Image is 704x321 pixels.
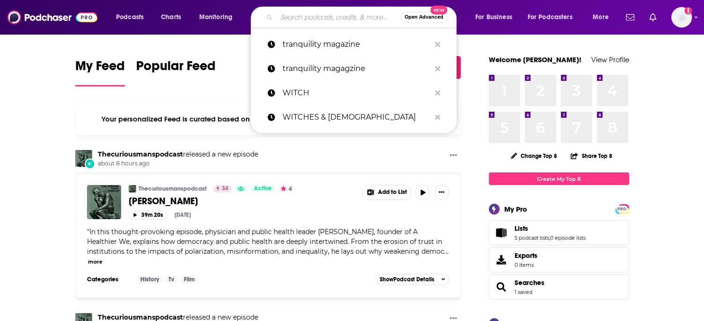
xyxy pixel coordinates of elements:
[193,10,245,25] button: open menu
[515,235,549,241] a: 5 podcast lists
[136,58,216,86] a: Popular Feed
[155,10,187,25] a: Charts
[98,150,258,159] h3: released a new episode
[646,9,660,25] a: Show notifications dropdown
[492,253,511,266] span: Exports
[283,32,430,57] p: tranquility magazine
[430,6,447,14] span: New
[87,185,121,219] img: Dr. Philip Polakoff
[7,8,97,26] img: Podchaser - Follow, Share and Rate Podcasts
[129,211,167,220] button: 39m 20s
[489,220,629,245] span: Lists
[75,58,125,86] a: My Feed
[570,147,612,165] button: Share Top 8
[98,160,258,168] span: about 8 hours ago
[87,276,129,283] h3: Categories
[593,11,609,24] span: More
[400,12,448,23] button: Open AdvancedNew
[87,228,444,256] span: In this thought-provoking episode, physician and public health leader [PERSON_NAME], founder of A...
[522,10,586,25] button: open menu
[116,11,144,24] span: Podcasts
[254,184,272,193] span: Active
[504,205,527,214] div: My Pro
[489,247,629,272] a: Exports
[671,7,692,28] button: Show profile menu
[586,10,620,25] button: open menu
[671,7,692,28] span: Logged in as jfalkner
[278,185,295,193] button: 4
[617,205,628,212] a: PRO
[180,276,198,283] a: Film
[515,278,544,287] a: Searches
[161,11,181,24] span: Charts
[251,32,457,57] a: tranquility magazine
[505,150,563,162] button: Change Top 8
[671,7,692,28] img: User Profile
[684,7,692,14] svg: Add a profile image
[492,226,511,239] a: Lists
[469,10,524,25] button: open menu
[88,258,102,266] button: more
[251,57,457,81] a: tranquility magagzine
[515,289,532,295] a: 1 saved
[515,251,537,260] span: Exports
[363,185,412,200] button: Show More Button
[515,224,586,233] a: Lists
[199,11,232,24] span: Monitoring
[549,235,550,241] span: ,
[622,9,638,25] a: Show notifications dropdown
[550,235,586,241] a: 0 episode lists
[378,189,407,196] span: Add to List
[213,185,232,193] a: 34
[98,150,183,158] a: Thecuriousmanspodcast
[405,15,443,20] span: Open Advanced
[283,105,430,129] p: WITCHES & PAGANS
[250,185,276,193] a: Active
[174,212,191,218] div: [DATE]
[260,7,465,28] div: Search podcasts, credits, & more...
[87,228,444,256] span: "
[376,274,450,285] button: ShowPodcast Details
[276,10,400,25] input: Search podcasts, credits, & more...
[129,185,136,193] img: Thecuriousmanspodcast
[591,55,629,64] a: View Profile
[251,105,457,129] a: WITCHES & [DEMOGRAPHIC_DATA]
[492,280,511,293] a: Searches
[283,57,430,81] p: tranquility magagzine
[165,276,178,283] a: Tv
[515,224,528,233] span: Lists
[444,247,449,256] span: ...
[617,206,628,213] span: PRO
[85,158,95,169] div: New Episode
[129,195,356,207] a: [PERSON_NAME]
[251,81,457,105] a: WITCH
[222,184,228,193] span: 34
[446,150,461,162] button: Show More Button
[380,276,434,283] span: Show Podcast Details
[129,195,198,207] span: [PERSON_NAME]
[475,11,512,24] span: For Business
[75,150,92,167] img: Thecuriousmanspodcast
[138,185,207,193] a: Thecuriousmanspodcast
[283,81,430,105] p: WITCH
[489,55,581,64] a: Welcome [PERSON_NAME]!
[137,276,163,283] a: History
[528,11,573,24] span: For Podcasters
[109,10,156,25] button: open menu
[75,103,461,135] div: Your personalized Feed is curated based on the Podcasts, Creators, Users, and Lists that you Follow.
[489,172,629,185] a: Create My Top 8
[136,58,216,79] span: Popular Feed
[434,185,449,200] button: Show More Button
[75,58,125,79] span: My Feed
[489,274,629,300] span: Searches
[515,262,537,268] span: 0 items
